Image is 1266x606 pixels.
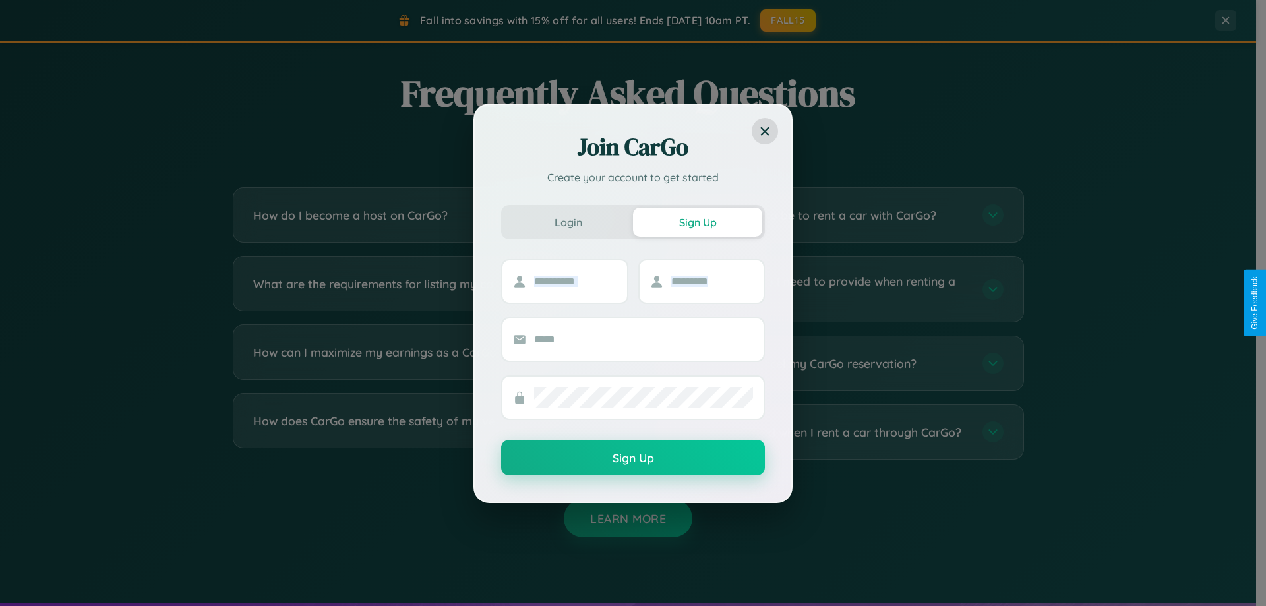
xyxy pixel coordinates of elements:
[501,131,765,163] h2: Join CarGo
[1250,276,1259,330] div: Give Feedback
[504,208,633,237] button: Login
[501,440,765,475] button: Sign Up
[633,208,762,237] button: Sign Up
[501,169,765,185] p: Create your account to get started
